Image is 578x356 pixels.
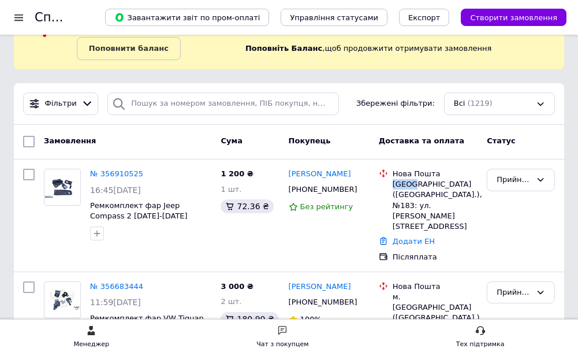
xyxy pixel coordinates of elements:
a: [PERSON_NAME] [289,169,351,180]
div: м. [GEOGRAPHIC_DATA] ([GEOGRAPHIC_DATA].), №5 (до 30 кг на одне місце): вул. [STREET_ADDRESS] [393,292,478,355]
span: Фільтри [45,98,77,109]
a: Поповнити баланс [77,37,181,60]
div: Післяплата [393,252,478,262]
a: [PERSON_NAME] [289,281,351,292]
span: 16:45[DATE] [90,186,141,195]
span: 1 шт. [221,185,241,194]
a: Створити замовлення [449,13,566,21]
span: Статус [487,136,516,145]
span: 3 000 ₴ [221,282,253,291]
b: Поповніть Баланс [245,44,322,53]
a: Фото товару [44,281,81,318]
span: 11:59[DATE] [90,298,141,307]
span: 1 200 ₴ [221,169,253,178]
span: Всі [454,98,465,109]
span: Покупець [289,136,331,145]
div: Прийнято [497,287,531,299]
span: Доставка та оплата [379,136,464,145]
input: Пошук за номером замовлення, ПІБ покупця, номером телефону, Email, номером накладної [107,92,338,115]
h1: Список замовлень [35,10,152,24]
a: Ремкомплект фар Jeep Compass 2 [DATE]-[DATE] (ремонтные Крепления) - Левая фара [90,201,191,242]
div: Нова Пошта [393,281,478,292]
div: [PHONE_NUMBER] [286,295,360,310]
div: 180.90 ₴ [221,312,278,326]
div: 72.36 ₴ [221,199,273,213]
div: [PHONE_NUMBER] [286,182,360,197]
span: Замовлення [44,136,96,145]
span: Створити замовлення [470,13,557,22]
span: 100% [300,315,322,324]
span: Завантажити звіт по пром-оплаті [114,12,260,23]
div: Тех підтримка [456,339,505,350]
div: Нова Пошта [393,169,478,179]
span: (1219) [467,99,492,107]
a: Додати ЕН [393,237,435,246]
a: Ремкомплект фар VW Tiguan [DATE]-[DATE] (Ремонтные Крепления) - Левая фара [90,314,204,344]
span: Збережені фільтри: [356,98,435,109]
img: Фото товару [44,289,80,310]
button: Створити замовлення [461,9,566,26]
a: № 356683444 [90,282,143,291]
button: Управління статусами [281,9,387,26]
div: [GEOGRAPHIC_DATA] ([GEOGRAPHIC_DATA].), №183: ул. [PERSON_NAME][STREET_ADDRESS] [393,179,478,232]
a: Фото товару [44,169,81,206]
span: Управління статусами [290,13,378,22]
span: Без рейтингу [300,202,353,211]
b: Поповнити баланс [89,44,169,53]
span: Експорт [408,13,441,22]
span: 2 шт. [221,297,241,306]
div: Чат з покупцем [256,339,308,350]
div: Менеджер [74,339,109,350]
img: Фото товару [44,176,80,198]
button: Експорт [399,9,450,26]
div: Прийнято [497,174,531,186]
a: № 356910525 [90,169,143,178]
span: Cума [221,136,242,145]
button: Завантажити звіт по пром-оплаті [105,9,269,26]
